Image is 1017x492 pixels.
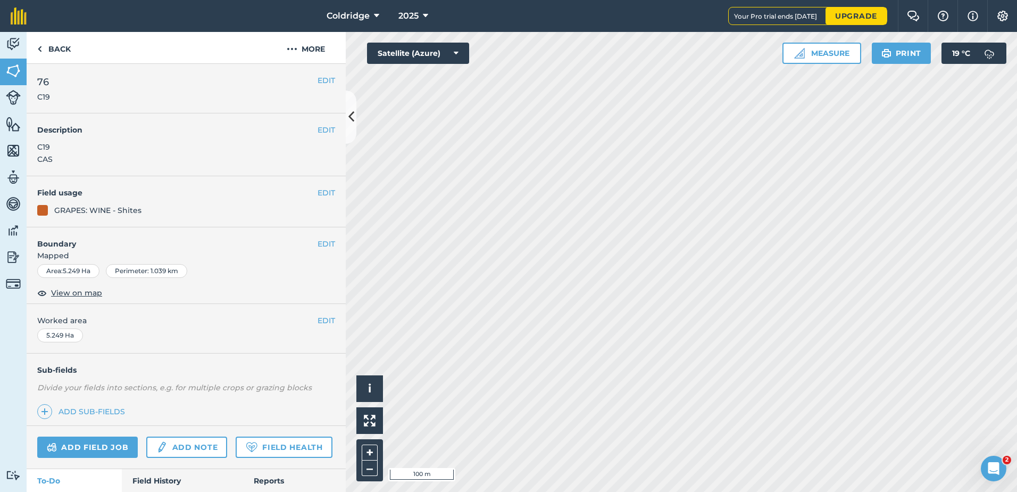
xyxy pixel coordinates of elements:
[37,286,102,299] button: View on map
[952,43,970,64] span: 19 ° C
[156,441,168,454] img: svg+xml;base64,PD94bWwgdmVyc2lvbj0iMS4wIiBlbmNvZGluZz0idXRmLTgiPz4KPCEtLSBHZW5lcmF0b3I6IEFkb2JlIE...
[782,43,861,64] button: Measure
[981,456,1006,481] iframe: Intercom live chat
[318,187,335,199] button: EDIT
[37,124,335,136] h4: Description
[37,92,50,102] span: C19
[54,204,141,216] div: GRAPES: WINE - Shites
[826,7,887,24] a: Upgrade
[6,36,21,52] img: svg+xml;base64,PD94bWwgdmVyc2lvbj0iMS4wIiBlbmNvZGluZz0idXRmLTgiPz4KPCEtLSBHZW5lcmF0b3I6IEFkb2JlIE...
[734,12,826,20] span: Your Pro trial ends [DATE]
[236,437,332,458] a: Field Health
[941,43,1006,64] button: 19 °C
[6,276,21,291] img: svg+xml;base64,PD94bWwgdmVyc2lvbj0iMS4wIiBlbmNvZGluZz0idXRmLTgiPz4KPCEtLSBHZW5lcmF0b3I6IEFkb2JlIE...
[318,315,335,326] button: EDIT
[364,415,376,427] img: Four arrows, one pointing top left, one top right, one bottom right and the last bottom left
[979,43,1000,64] img: svg+xml;base64,PD94bWwgdmVyc2lvbj0iMS4wIiBlbmNvZGluZz0idXRmLTgiPz4KPCEtLSBHZW5lcmF0b3I6IEFkb2JlIE...
[318,124,335,136] button: EDIT
[51,287,102,299] span: View on map
[47,441,57,454] img: svg+xml;base64,PD94bWwgdmVyc2lvbj0iMS4wIiBlbmNvZGluZz0idXRmLTgiPz4KPCEtLSBHZW5lcmF0b3I6IEFkb2JlIE...
[37,286,47,299] img: svg+xml;base64,PHN2ZyB4bWxucz0iaHR0cDovL3d3dy53My5vcmcvMjAwMC9zdmciIHdpZHRoPSIxOCIgaGVpZ2h0PSIyNC...
[27,250,346,261] span: Mapped
[37,329,83,342] div: 5.249 Ha
[362,461,378,476] button: –
[37,142,53,163] span: C19 CAS
[266,32,346,63] button: More
[398,10,419,22] span: 2025
[362,445,378,461] button: +
[37,437,138,458] a: Add field job
[1003,456,1011,464] span: 2
[37,75,50,89] span: 76
[356,375,383,402] button: i
[37,43,42,55] img: svg+xml;base64,PHN2ZyB4bWxucz0iaHR0cDovL3d3dy53My5vcmcvMjAwMC9zdmciIHdpZHRoPSI5IiBoZWlnaHQ9IjI0Ii...
[287,43,297,55] img: svg+xml;base64,PHN2ZyB4bWxucz0iaHR0cDovL3d3dy53My5vcmcvMjAwMC9zdmciIHdpZHRoPSIyMCIgaGVpZ2h0PSIyNC...
[37,383,312,392] em: Divide your fields into sections, e.g. for multiple crops or grazing blocks
[41,405,48,418] img: svg+xml;base64,PHN2ZyB4bWxucz0iaHR0cDovL3d3dy53My5vcmcvMjAwMC9zdmciIHdpZHRoPSIxNCIgaGVpZ2h0PSIyNC...
[106,264,187,278] div: Perimeter : 1.039 km
[318,238,335,250] button: EDIT
[11,7,27,24] img: fieldmargin Logo
[6,143,21,159] img: svg+xml;base64,PHN2ZyB4bWxucz0iaHR0cDovL3d3dy53My5vcmcvMjAwMC9zdmciIHdpZHRoPSI1NiIgaGVpZ2h0PSI2MC...
[37,264,99,278] div: Area : 5.249 Ha
[6,196,21,212] img: svg+xml;base64,PD94bWwgdmVyc2lvbj0iMS4wIiBlbmNvZGluZz0idXRmLTgiPz4KPCEtLSBHZW5lcmF0b3I6IEFkb2JlIE...
[937,11,949,21] img: A question mark icon
[27,32,81,63] a: Back
[907,11,920,21] img: Two speech bubbles overlapping with the left bubble in the forefront
[6,249,21,265] img: svg+xml;base64,PD94bWwgdmVyc2lvbj0iMS4wIiBlbmNvZGluZz0idXRmLTgiPz4KPCEtLSBHZW5lcmF0b3I6IEFkb2JlIE...
[6,90,21,105] img: svg+xml;base64,PD94bWwgdmVyc2lvbj0iMS4wIiBlbmNvZGluZz0idXRmLTgiPz4KPCEtLSBHZW5lcmF0b3I6IEFkb2JlIE...
[327,10,370,22] span: Coldridge
[872,43,931,64] button: Print
[27,364,346,376] h4: Sub-fields
[6,470,21,480] img: svg+xml;base64,PD94bWwgdmVyc2lvbj0iMS4wIiBlbmNvZGluZz0idXRmLTgiPz4KPCEtLSBHZW5lcmF0b3I6IEFkb2JlIE...
[37,315,335,326] span: Worked area
[6,223,21,239] img: svg+xml;base64,PD94bWwgdmVyc2lvbj0iMS4wIiBlbmNvZGluZz0idXRmLTgiPz4KPCEtLSBHZW5lcmF0b3I6IEFkb2JlIE...
[6,63,21,79] img: svg+xml;base64,PHN2ZyB4bWxucz0iaHR0cDovL3d3dy53My5vcmcvMjAwMC9zdmciIHdpZHRoPSI1NiIgaGVpZ2h0PSI2MC...
[37,187,318,199] h4: Field usage
[6,169,21,185] img: svg+xml;base64,PD94bWwgdmVyc2lvbj0iMS4wIiBlbmNvZGluZz0idXRmLTgiPz4KPCEtLSBHZW5lcmF0b3I6IEFkb2JlIE...
[318,75,335,86] button: EDIT
[27,227,318,250] h4: Boundary
[881,47,891,60] img: svg+xml;base64,PHN2ZyB4bWxucz0iaHR0cDovL3d3dy53My5vcmcvMjAwMC9zdmciIHdpZHRoPSIxOSIgaGVpZ2h0PSIyNC...
[968,10,978,22] img: svg+xml;base64,PHN2ZyB4bWxucz0iaHR0cDovL3d3dy53My5vcmcvMjAwMC9zdmciIHdpZHRoPSIxNyIgaGVpZ2h0PSIxNy...
[996,11,1009,21] img: A cog icon
[368,382,371,395] span: i
[794,48,805,59] img: Ruler icon
[37,404,129,419] a: Add sub-fields
[367,43,469,64] button: Satellite (Azure)
[6,116,21,132] img: svg+xml;base64,PHN2ZyB4bWxucz0iaHR0cDovL3d3dy53My5vcmcvMjAwMC9zdmciIHdpZHRoPSI1NiIgaGVpZ2h0PSI2MC...
[146,437,227,458] a: Add note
